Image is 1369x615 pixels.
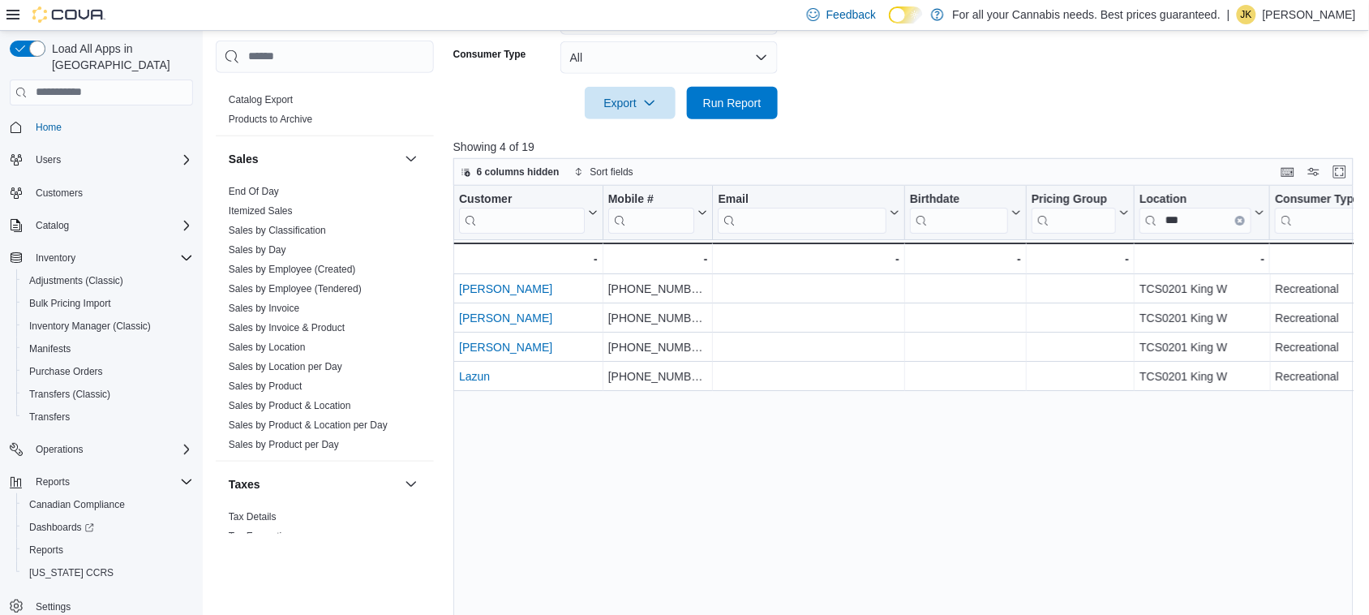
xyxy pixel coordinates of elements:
[29,411,70,424] span: Transfers
[229,244,286,256] a: Sales by Day
[910,191,1008,207] div: Birthdate
[229,93,293,106] span: Catalog Export
[29,248,82,268] button: Inventory
[229,94,293,105] a: Catalog Export
[229,380,303,393] span: Sales by Product
[1139,338,1264,357] div: TCS0201 King W
[23,495,193,514] span: Canadian Compliance
[229,204,293,217] span: Itemized Sales
[229,205,293,217] a: Itemized Sales
[459,191,598,233] button: Customer
[29,248,193,268] span: Inventory
[229,283,362,295] a: Sales by Employee (Tendered)
[29,521,94,534] span: Dashboards
[910,249,1021,269] div: -
[29,297,111,310] span: Bulk Pricing Import
[3,115,200,139] button: Home
[36,121,62,134] span: Home
[29,216,193,235] span: Catalog
[458,249,598,269] div: -
[229,342,306,353] a: Sales by Location
[16,315,200,338] button: Inventory Manager (Classic)
[1032,191,1129,233] button: Pricing Group
[3,148,200,171] button: Users
[23,316,157,336] a: Inventory Manager (Classic)
[3,471,200,493] button: Reports
[36,187,83,200] span: Customers
[23,540,193,560] span: Reports
[1139,279,1264,299] div: TCS0201 King W
[29,320,151,333] span: Inventory Manager (Classic)
[29,150,67,170] button: Users
[952,5,1221,24] p: For all your Cannabis needs. Best prices guaranteed.
[16,338,200,360] button: Manifests
[718,191,899,233] button: Email
[229,264,356,275] a: Sales by Employee (Created)
[29,365,103,378] span: Purchase Orders
[459,370,490,383] a: Lazun
[29,472,76,492] button: Reports
[29,440,90,459] button: Operations
[910,191,1008,233] div: Birthdate
[229,113,312,126] span: Products to Archive
[229,322,345,333] a: Sales by Invoice & Product
[23,518,193,537] span: Dashboards
[16,539,200,561] button: Reports
[229,225,326,236] a: Sales by Classification
[607,191,707,233] button: Mobile #
[23,407,193,427] span: Transfers
[23,339,193,359] span: Manifests
[3,214,200,237] button: Catalog
[1278,162,1298,182] button: Keyboard shortcuts
[36,475,70,488] span: Reports
[459,341,552,354] a: [PERSON_NAME]
[29,274,123,287] span: Adjustments (Classic)
[229,302,299,315] span: Sales by Invoice
[29,472,193,492] span: Reports
[1032,249,1129,269] div: -
[229,381,303,392] a: Sales by Product
[229,531,298,542] a: Tax Exemptions
[29,544,63,557] span: Reports
[1032,191,1116,233] div: Pricing Group
[23,316,193,336] span: Inventory Manager (Classic)
[401,58,421,77] button: Products
[23,518,101,537] a: Dashboards
[29,183,89,203] a: Customers
[1139,191,1264,233] button: LocationClear input
[16,561,200,584] button: [US_STATE] CCRS
[36,252,75,264] span: Inventory
[3,247,200,269] button: Inventory
[36,219,69,232] span: Catalog
[718,249,899,269] div: -
[1139,191,1251,233] div: Location
[229,361,342,372] a: Sales by Location per Day
[16,406,200,428] button: Transfers
[229,400,351,411] a: Sales by Product & Location
[29,498,125,511] span: Canadian Compliance
[607,191,694,233] div: Mobile #
[3,438,200,461] button: Operations
[16,269,200,292] button: Adjustments (Classic)
[229,419,388,431] a: Sales by Product & Location per Day
[1235,215,1245,225] button: Clear input
[229,510,277,523] span: Tax Details
[23,385,193,404] span: Transfers (Classic)
[1139,191,1251,207] div: Location
[453,48,526,61] label: Consumer Type
[889,6,923,24] input: Dark Mode
[826,6,876,23] span: Feedback
[23,563,193,583] span: Washington CCRS
[23,495,131,514] a: Canadian Compliance
[1241,5,1252,24] span: JK
[36,443,84,456] span: Operations
[36,153,61,166] span: Users
[216,182,434,461] div: Sales
[229,321,345,334] span: Sales by Invoice & Product
[229,114,312,125] a: Products to Archive
[45,41,193,73] span: Load All Apps in [GEOGRAPHIC_DATA]
[718,191,886,207] div: Email
[29,440,193,459] span: Operations
[29,216,75,235] button: Catalog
